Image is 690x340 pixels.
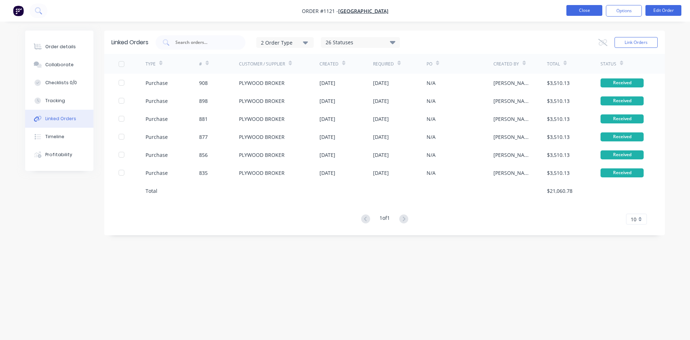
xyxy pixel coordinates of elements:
[373,169,389,177] div: [DATE]
[199,169,208,177] div: 835
[615,37,658,48] button: Link Orders
[547,79,570,87] div: $3,510.13
[45,80,77,86] div: Checklists 0/0
[547,115,570,123] div: $3,510.13
[25,128,93,146] button: Timeline
[146,97,168,105] div: Purchase
[606,5,642,17] button: Options
[239,115,285,123] div: PLYWOOD BROKER
[631,216,636,223] span: 10
[601,96,644,105] div: Received
[493,115,533,123] div: [PERSON_NAME]
[239,133,285,141] div: PLYWOOD BROKER
[427,151,436,159] div: N/A
[261,38,309,46] div: 2 Order Type
[45,62,74,68] div: Collaborate
[373,133,389,141] div: [DATE]
[146,79,168,87] div: Purchase
[146,169,168,177] div: Purchase
[25,110,93,128] button: Linked Orders
[601,132,644,141] div: Received
[338,8,388,14] a: [GEOGRAPHIC_DATA]
[25,92,93,110] button: Tracking
[319,79,335,87] div: [DATE]
[319,61,339,67] div: Created
[493,61,519,67] div: Created By
[25,38,93,56] button: Order details
[547,151,570,159] div: $3,510.13
[146,133,168,141] div: Purchase
[239,79,285,87] div: PLYWOOD BROKER
[199,115,208,123] div: 881
[45,98,65,104] div: Tracking
[25,146,93,164] button: Profitability
[239,151,285,159] div: PLYWOOD BROKER
[302,8,338,14] span: Order #1121 -
[199,79,208,87] div: 908
[373,97,389,105] div: [DATE]
[111,38,148,47] div: Linked Orders
[601,114,644,123] div: Received
[146,115,168,123] div: Purchase
[373,61,394,67] div: Required
[239,97,285,105] div: PLYWOOD BROKER
[319,97,335,105] div: [DATE]
[146,61,156,67] div: TYPE
[547,169,570,177] div: $3,510.13
[199,133,208,141] div: 877
[373,151,389,159] div: [DATE]
[45,115,76,122] div: Linked Orders
[493,133,533,141] div: [PERSON_NAME]
[199,97,208,105] div: 898
[547,187,572,195] div: $21,060.78
[239,169,285,177] div: PLYWOOD BROKER
[547,61,560,67] div: Total
[493,97,533,105] div: [PERSON_NAME]
[427,61,432,67] div: PO
[319,115,335,123] div: [DATE]
[566,5,602,16] button: Close
[427,115,436,123] div: N/A
[427,133,436,141] div: N/A
[319,169,335,177] div: [DATE]
[427,79,436,87] div: N/A
[601,78,644,87] div: Received
[45,133,64,140] div: Timeline
[493,79,533,87] div: [PERSON_NAME]
[645,5,681,16] button: Edit Order
[321,38,400,46] div: 26 Statuses
[13,5,24,16] img: Factory
[45,151,72,158] div: Profitability
[379,214,390,225] div: 1 of 1
[493,151,533,159] div: [PERSON_NAME]
[493,169,533,177] div: [PERSON_NAME]
[373,115,389,123] div: [DATE]
[547,133,570,141] div: $3,510.13
[25,56,93,74] button: Collaborate
[175,39,234,46] input: Search orders...
[146,187,157,195] div: Total
[239,61,285,67] div: Customer / Supplier
[427,97,436,105] div: N/A
[199,61,202,67] div: #
[146,151,168,159] div: Purchase
[45,44,76,50] div: Order details
[319,133,335,141] div: [DATE]
[319,151,335,159] div: [DATE]
[25,74,93,92] button: Checklists 0/0
[547,97,570,105] div: $3,510.13
[256,37,314,48] button: 2 Order Type
[601,168,644,177] div: Received
[601,61,616,67] div: Status
[427,169,436,177] div: N/A
[373,79,389,87] div: [DATE]
[199,151,208,159] div: 856
[601,150,644,159] div: Received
